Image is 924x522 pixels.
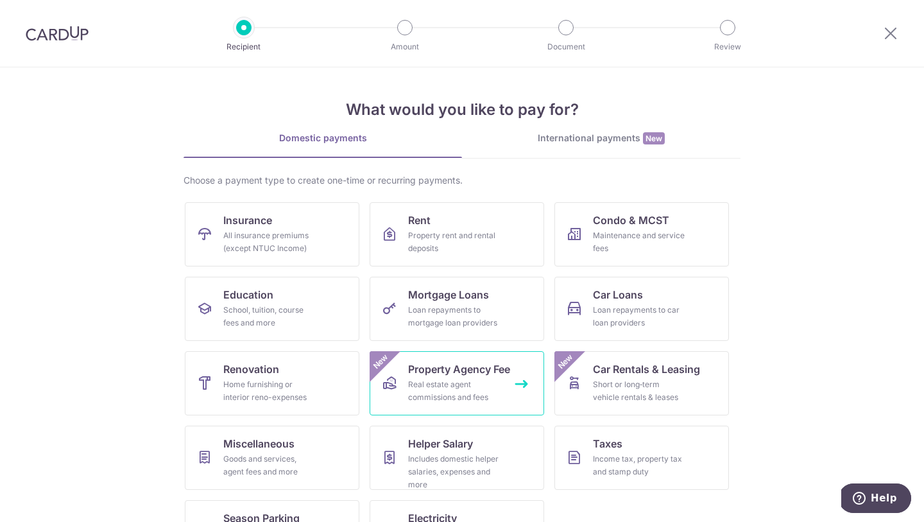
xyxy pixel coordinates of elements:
[184,98,740,121] h4: What would you like to pay for?
[370,351,391,372] span: New
[370,426,544,490] a: Helper SalaryIncludes domestic helper salaries, expenses and more
[643,132,665,144] span: New
[223,304,316,329] div: School, tuition, course fees and more
[554,426,729,490] a: TaxesIncome tax, property tax and stamp duty
[30,9,56,21] span: Help
[408,361,510,377] span: Property Agency Fee
[370,351,544,415] a: Property Agency FeeReal estate agent commissions and feesNew
[223,213,272,228] span: Insurance
[408,436,473,451] span: Helper Salary
[593,378,685,404] div: Short or long‑term vehicle rentals & leases
[593,453,685,478] div: Income tax, property tax and stamp duty
[408,378,501,404] div: Real estate agent commissions and fees
[841,483,911,516] iframe: Opens a widget where you can find more information
[223,229,316,255] div: All insurance premiums (except NTUC Income)
[554,277,729,341] a: Car LoansLoan repayments to car loan providers
[593,229,685,255] div: Maintenance and service fees
[554,351,729,415] a: Car Rentals & LeasingShort or long‑term vehicle rentals & leasesNew
[593,436,622,451] span: Taxes
[593,361,700,377] span: Car Rentals & Leasing
[223,378,316,404] div: Home furnishing or interior reno-expenses
[185,426,359,490] a: MiscellaneousGoods and services, agent fees and more
[680,40,775,53] p: Review
[185,202,359,266] a: InsuranceAll insurance premiums (except NTUC Income)
[408,287,489,302] span: Mortgage Loans
[593,304,685,329] div: Loan repayments to car loan providers
[185,351,359,415] a: RenovationHome furnishing or interior reno-expenses
[26,26,89,41] img: CardUp
[408,213,431,228] span: Rent
[184,174,740,187] div: Choose a payment type to create one-time or recurring payments.
[408,304,501,329] div: Loan repayments to mortgage loan providers
[593,287,643,302] span: Car Loans
[223,287,273,302] span: Education
[223,453,316,478] div: Goods and services, agent fees and more
[408,453,501,491] div: Includes domestic helper salaries, expenses and more
[555,351,576,372] span: New
[185,277,359,341] a: EducationSchool, tuition, course fees and more
[370,202,544,266] a: RentProperty rent and rental deposits
[554,202,729,266] a: Condo & MCSTMaintenance and service fees
[593,213,669,228] span: Condo & MCST
[196,40,291,53] p: Recipient
[408,229,501,255] div: Property rent and rental deposits
[184,132,462,144] div: Domestic payments
[370,277,544,341] a: Mortgage LoansLoan repayments to mortgage loan providers
[357,40,452,53] p: Amount
[518,40,613,53] p: Document
[462,132,740,145] div: International payments
[223,361,279,377] span: Renovation
[223,436,295,451] span: Miscellaneous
